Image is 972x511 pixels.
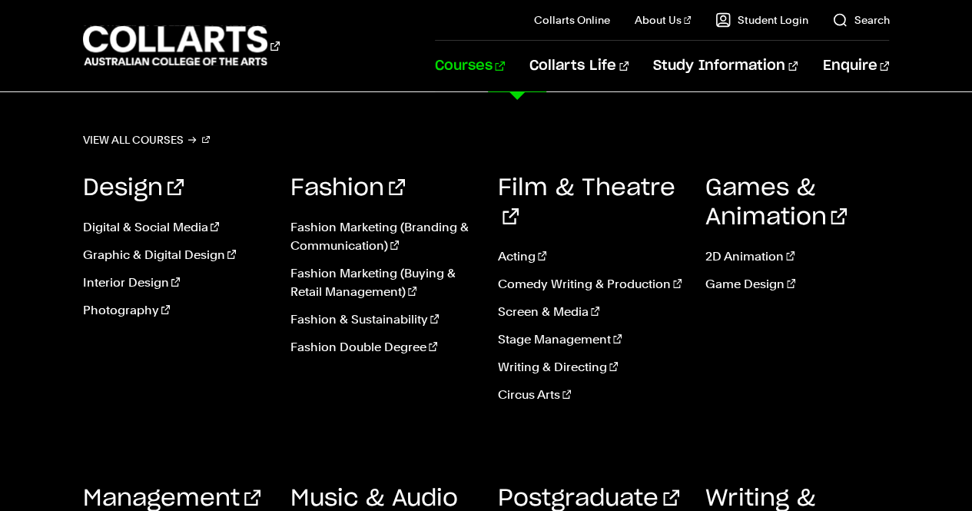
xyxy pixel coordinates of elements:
[715,12,808,28] a: Student Login
[498,330,682,349] a: Stage Management
[498,303,682,321] a: Screen & Media
[498,247,682,266] a: Acting
[290,338,475,357] a: Fashion Double Degree
[534,12,610,28] a: Collarts Online
[822,41,889,91] a: Enquire
[290,177,405,200] a: Fashion
[83,218,267,237] a: Digital & Social Media
[529,41,629,91] a: Collarts Life
[705,177,847,229] a: Games & Animation
[290,218,475,255] a: Fashion Marketing (Branding & Communication)
[832,12,889,28] a: Search
[635,12,692,28] a: About Us
[498,487,679,510] a: Postgraduate
[498,386,682,404] a: Circus Arts
[705,247,889,266] a: 2D Animation
[290,264,475,301] a: Fashion Marketing (Buying & Retail Management)
[435,41,505,91] a: Courses
[290,310,475,329] a: Fashion & Sustainability
[83,246,267,264] a: Graphic & Digital Design
[83,274,267,292] a: Interior Design
[498,275,682,294] a: Comedy Writing & Production
[83,301,267,320] a: Photography
[83,177,184,200] a: Design
[498,358,682,377] a: Writing & Directing
[83,487,260,510] a: Management
[83,129,211,151] a: View all courses
[705,275,889,294] a: Game Design
[83,24,280,68] div: Go to homepage
[653,41,798,91] a: Study Information
[498,177,675,229] a: Film & Theatre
